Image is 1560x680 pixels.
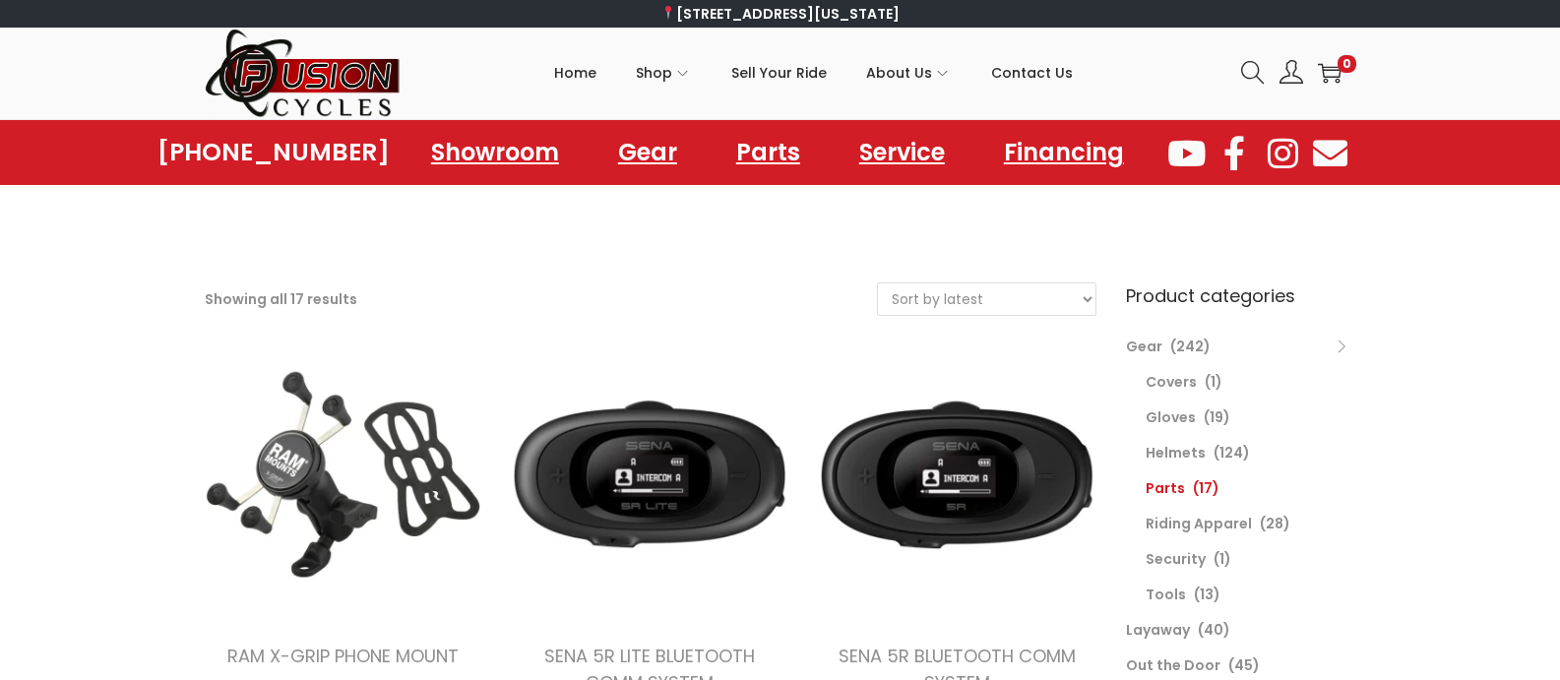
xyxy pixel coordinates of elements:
[1146,407,1196,427] a: Gloves
[205,28,402,119] img: Woostify retina logo
[1146,585,1186,604] a: Tools
[878,283,1095,315] select: Shop order
[554,48,596,97] span: Home
[205,336,482,613] img: Product image
[1126,282,1356,309] h6: Product categories
[660,4,900,24] a: [STREET_ADDRESS][US_STATE]
[157,139,390,166] a: [PHONE_NUMBER]
[731,48,827,97] span: Sell Your Ride
[840,130,965,175] a: Service
[1198,620,1230,640] span: (40)
[1193,478,1219,498] span: (17)
[1126,337,1162,356] a: Gear
[991,48,1073,97] span: Contact Us
[411,130,579,175] a: Showroom
[1228,655,1260,675] span: (45)
[511,336,788,613] img: Product image
[1214,549,1231,569] span: (1)
[661,6,675,20] img: 📍
[984,130,1144,175] a: Financing
[1194,585,1220,604] span: (13)
[1205,372,1222,392] span: (1)
[402,29,1226,117] nav: Primary navigation
[818,336,1095,613] img: Product image
[1170,337,1211,356] span: (242)
[554,29,596,117] a: Home
[636,48,672,97] span: Shop
[205,285,357,313] p: Showing all 17 results
[1260,514,1290,533] span: (28)
[1146,514,1252,533] a: Riding Apparel
[1214,443,1250,463] span: (124)
[227,644,459,668] a: RAM X-GRIP PHONE MOUNT
[1146,549,1206,569] a: Security
[1318,61,1342,85] a: 0
[1204,407,1230,427] span: (19)
[866,48,932,97] span: About Us
[1146,372,1197,392] a: Covers
[717,130,820,175] a: Parts
[866,29,952,117] a: About Us
[1146,478,1185,498] a: Parts
[1126,620,1190,640] a: Layaway
[636,29,692,117] a: Shop
[731,29,827,117] a: Sell Your Ride
[411,130,1144,175] nav: Menu
[598,130,697,175] a: Gear
[1126,655,1220,675] a: Out the Door
[1146,443,1206,463] a: Helmets
[991,29,1073,117] a: Contact Us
